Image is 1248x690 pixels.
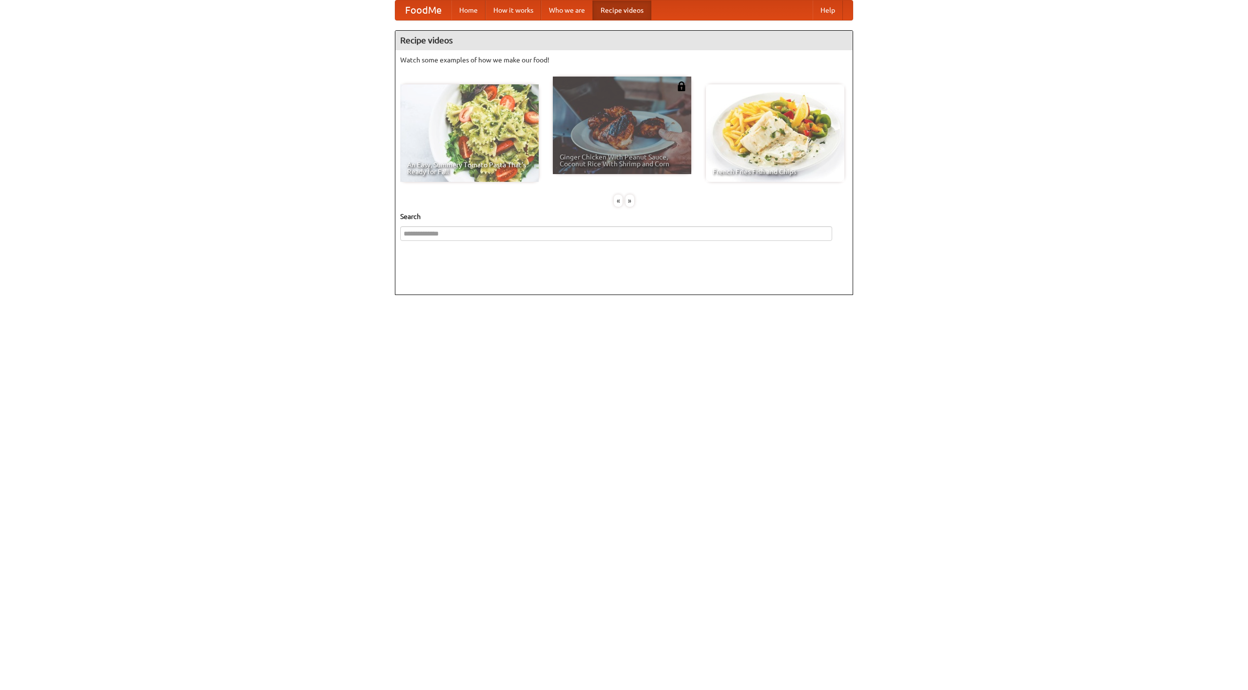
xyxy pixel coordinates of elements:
[677,81,686,91] img: 483408.png
[593,0,651,20] a: Recipe videos
[625,195,634,207] div: »
[407,161,532,175] span: An Easy, Summery Tomato Pasta That's Ready for Fall
[713,168,838,175] span: French Fries Fish and Chips
[541,0,593,20] a: Who we are
[451,0,486,20] a: Home
[706,84,844,182] a: French Fries Fish and Chips
[400,212,848,221] h5: Search
[486,0,541,20] a: How it works
[395,0,451,20] a: FoodMe
[614,195,623,207] div: «
[400,84,539,182] a: An Easy, Summery Tomato Pasta That's Ready for Fall
[400,55,848,65] p: Watch some examples of how we make our food!
[395,31,853,50] h4: Recipe videos
[813,0,843,20] a: Help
